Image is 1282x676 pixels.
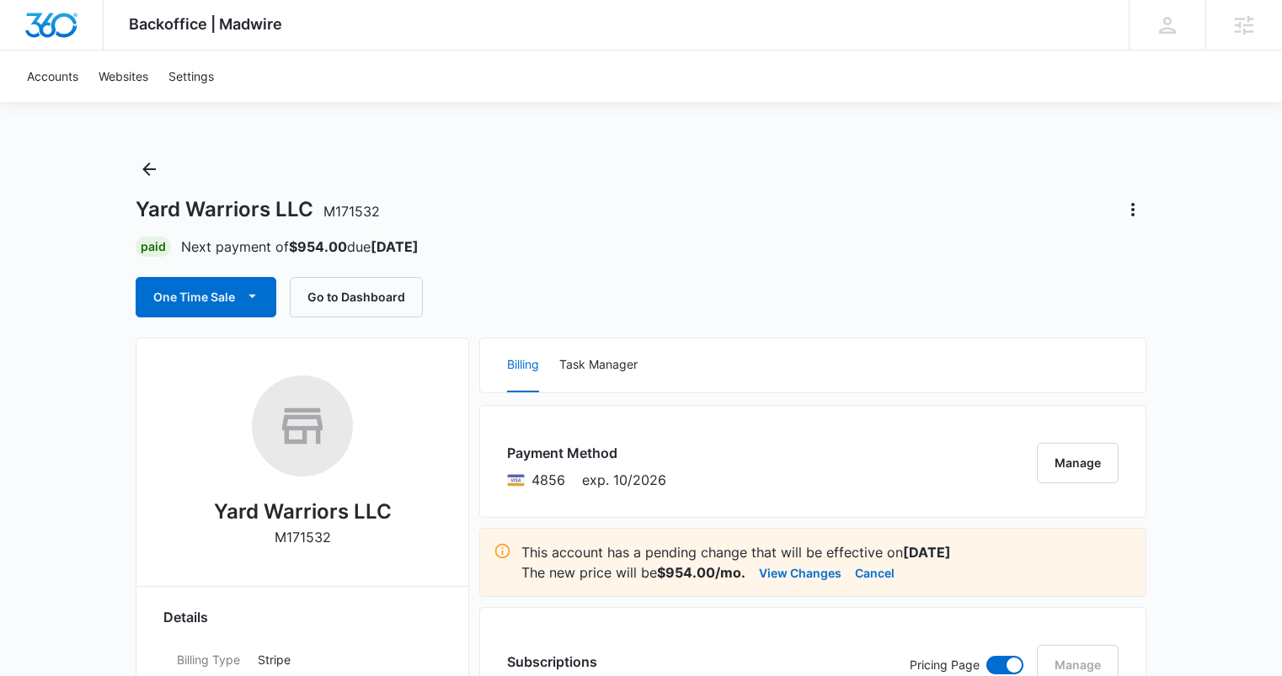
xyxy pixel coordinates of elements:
[657,564,745,581] strong: $954.00/mo.
[1119,196,1146,223] button: Actions
[759,562,841,583] button: View Changes
[521,542,1132,562] p: This account has a pending change that will be effective on
[507,443,666,463] h3: Payment Method
[158,51,224,102] a: Settings
[559,338,638,392] button: Task Manager
[531,470,565,490] span: Visa ending with
[258,651,428,668] p: Stripe
[371,238,419,255] strong: [DATE]
[903,544,951,561] strong: [DATE]
[136,277,276,317] button: One Time Sale
[214,497,392,527] h2: Yard Warriors LLC
[136,197,380,222] h1: Yard Warriors LLC
[1037,443,1119,483] button: Manage
[855,562,895,583] button: Cancel
[136,156,163,183] button: Back
[136,237,171,257] div: Paid
[910,656,980,674] p: Pricing Page
[582,470,666,490] span: exp. 10/2026
[181,237,419,257] p: Next payment of due
[275,527,331,547] p: M171532
[323,203,380,220] span: M171532
[17,51,88,102] a: Accounts
[507,338,539,392] button: Billing
[129,15,282,33] span: Backoffice | Madwire
[289,238,347,255] strong: $954.00
[177,651,244,668] dt: Billing Type
[521,562,745,583] p: The new price will be
[88,51,158,102] a: Websites
[290,277,423,317] button: Go to Dashboard
[507,652,597,672] h3: Subscriptions
[163,607,208,627] span: Details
